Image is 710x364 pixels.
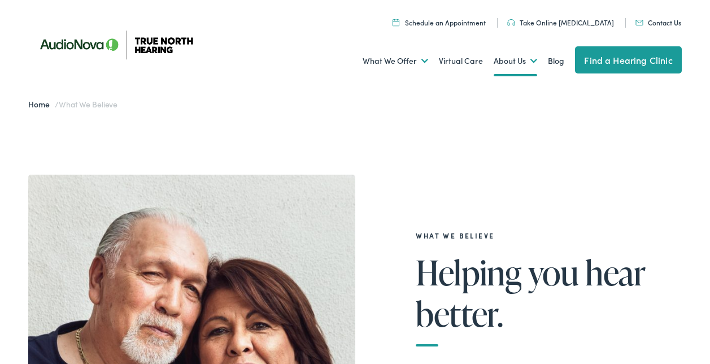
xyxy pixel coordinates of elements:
a: Blog [548,40,564,82]
a: Home [28,98,55,110]
img: Mail icon in color code ffb348, used for communication purposes [635,20,643,25]
a: Virtual Care [439,40,483,82]
a: Find a Hearing Clinic [575,46,681,73]
img: Headphones icon in color code ffb348 [507,19,515,26]
h2: What We Believe [416,232,681,240]
a: About Us [494,40,537,82]
span: / [28,98,117,110]
a: Take Online [MEDICAL_DATA] [507,18,614,27]
span: you [528,254,579,291]
img: Icon symbolizing a calendar in color code ffb348 [393,19,399,26]
span: better. [416,295,503,332]
a: What We Offer [363,40,428,82]
span: Helping [416,254,521,291]
a: Contact Us [635,18,681,27]
span: What We Believe [59,98,117,110]
a: Schedule an Appointment [393,18,486,27]
span: hear [585,254,646,291]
